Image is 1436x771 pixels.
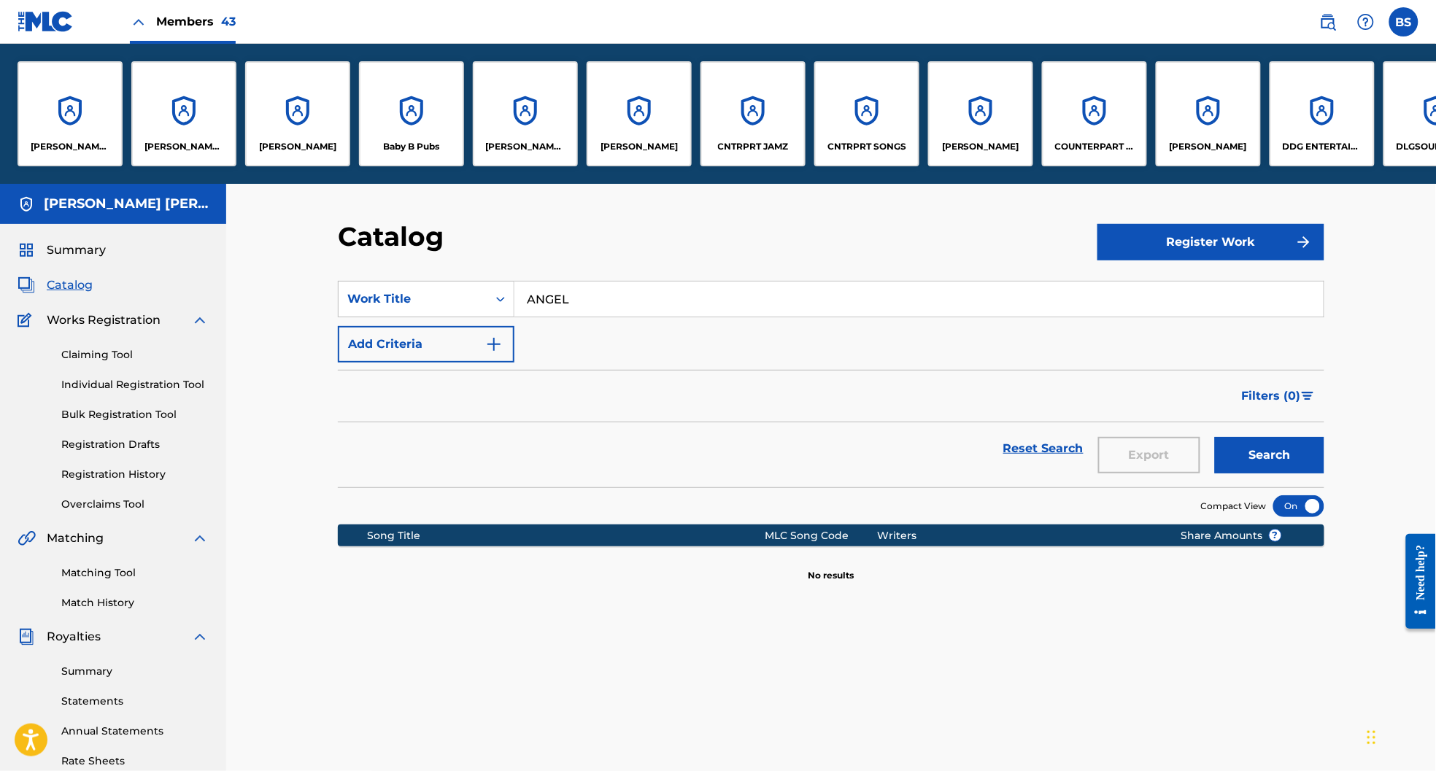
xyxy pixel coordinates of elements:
img: 9d2ae6d4665cec9f34b9.svg [485,336,503,353]
p: Baby B Pubs [384,140,440,153]
a: Accounts[PERSON_NAME]. Gelais Designee [473,61,578,166]
img: Catalog [18,276,35,294]
div: User Menu [1389,7,1418,36]
img: MLC Logo [18,11,74,32]
a: Accounts[PERSON_NAME] [245,61,350,166]
span: Filters ( 0 ) [1242,387,1301,405]
img: Royalties [18,628,35,646]
img: expand [191,311,209,329]
div: Writers [878,528,1159,543]
span: Works Registration [47,311,161,329]
img: search [1319,13,1337,31]
a: Accounts[PERSON_NAME] [PERSON_NAME] PUBLISHING DESIGNEE [131,61,236,166]
p: No results [808,551,854,582]
a: Summary [61,664,209,679]
button: Register Work [1097,224,1324,260]
a: Accounts[PERSON_NAME] [587,61,692,166]
span: Members [156,13,236,30]
a: Annual Statements [61,724,209,739]
img: filter [1302,392,1314,400]
div: Work Title [347,290,479,308]
a: Individual Registration Tool [61,377,209,392]
p: Brendan Michael St. Gelais Designee [486,140,565,153]
a: Accounts[PERSON_NAME] [928,61,1033,166]
iframe: Chat Widget [1363,701,1436,771]
form: Search Form [338,281,1324,487]
a: AccountsCNTRPRT JAMZ [700,61,806,166]
p: COUNTERPART MUSIC [1055,140,1135,153]
span: Compact View [1201,500,1267,513]
div: Song Title [368,528,765,543]
div: MLC Song Code [765,528,878,543]
span: Royalties [47,628,101,646]
img: help [1357,13,1375,31]
a: AccountsDDG ENTERTAINMENT [1270,61,1375,166]
span: Catalog [47,276,93,294]
img: Works Registration [18,311,36,329]
p: CNTRPRT JAMZ [718,140,789,153]
a: Statements [61,694,209,709]
span: ? [1270,530,1281,541]
div: Help [1351,7,1381,36]
img: f7272a7cc735f4ea7f67.svg [1295,233,1313,251]
img: Matching [18,530,36,547]
p: Andrew Laquan Arnett [259,140,336,153]
a: Registration Drafts [61,437,209,452]
button: Add Criteria [338,326,514,363]
a: Public Search [1313,7,1343,36]
a: Accounts[PERSON_NAME] [1156,61,1261,166]
a: AccountsBaby B Pubs [359,61,464,166]
a: Registration History [61,467,209,482]
a: Overclaims Tool [61,497,209,512]
a: Rate Sheets [61,753,209,769]
a: AccountsCNTRPRT SONGS [814,61,919,166]
p: AMANDA GRACE SUDANO RAMIREZ PUBLISHING DESIGNEE [144,140,224,153]
p: ABNER PEDRO RAMIREZ PUBLISHING DESIGNEE [31,140,110,153]
button: Filters (0) [1233,378,1324,414]
p: CNTRPRT SONGS [827,140,906,153]
a: Bulk Registration Tool [61,407,209,422]
button: Search [1215,437,1324,473]
p: CORY QUINTARD [942,140,1019,153]
a: CatalogCatalog [18,276,93,294]
span: Share Amounts [1181,528,1282,543]
img: Accounts [18,195,35,213]
p: CARL WAYNE MEEKINS [601,140,678,153]
a: Match History [61,595,209,611]
h5: Matt Adam Nathanson Pub Designee [44,195,209,212]
img: expand [191,628,209,646]
span: Summary [47,241,106,259]
span: 43 [221,15,236,28]
p: DDG ENTERTAINMENT [1283,140,1362,153]
a: Claiming Tool [61,347,209,363]
div: Drag [1367,716,1376,759]
h2: Catalog [338,220,451,253]
img: expand [191,530,209,547]
p: DAVID DRAKE [1170,140,1247,153]
a: Matching Tool [61,565,209,581]
a: SummarySummary [18,241,106,259]
a: Reset Search [996,433,1091,465]
img: Summary [18,241,35,259]
img: Close [130,13,147,31]
a: AccountsCOUNTERPART MUSIC [1042,61,1147,166]
iframe: Resource Center [1395,522,1436,640]
span: Matching [47,530,104,547]
a: Accounts[PERSON_NAME] [PERSON_NAME] PUBLISHING DESIGNEE [18,61,123,166]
